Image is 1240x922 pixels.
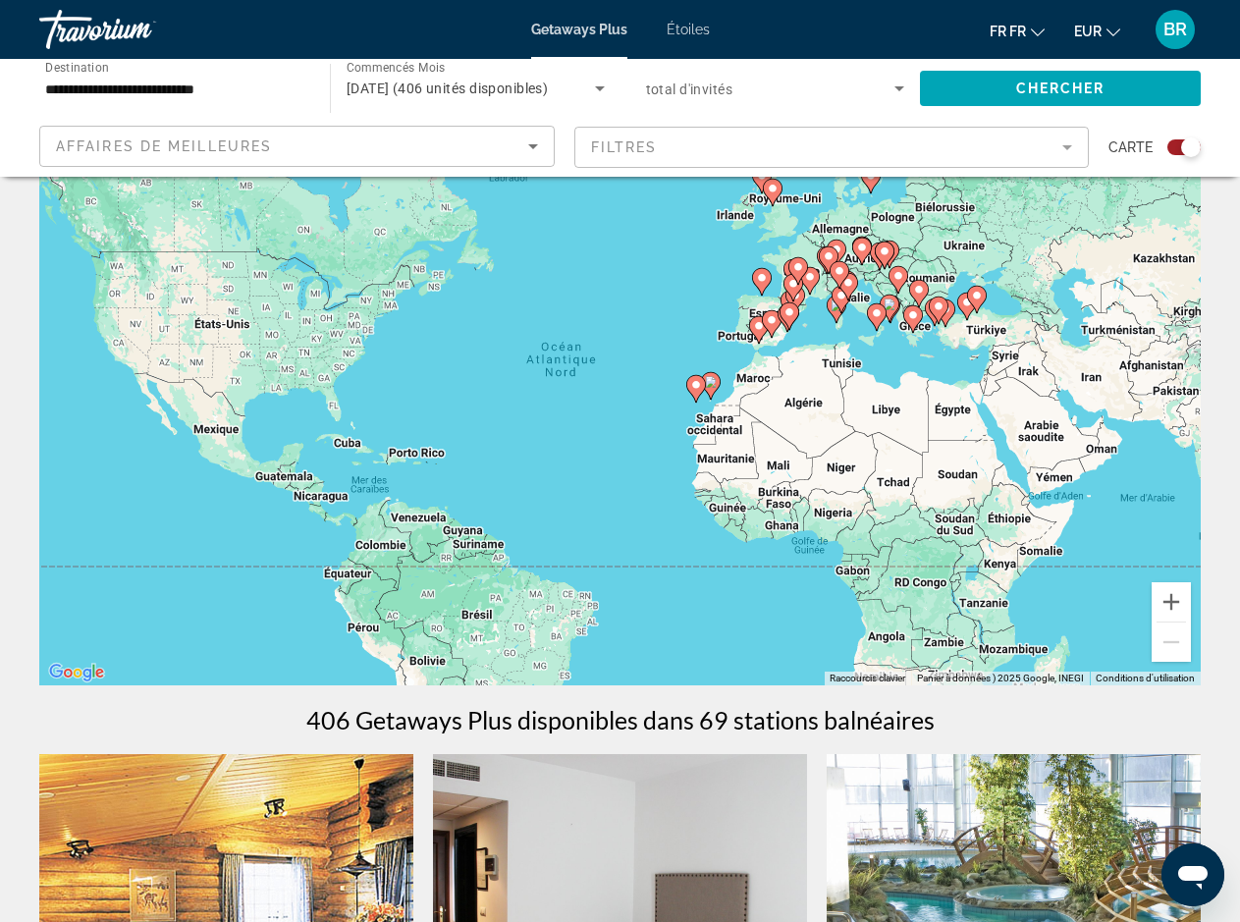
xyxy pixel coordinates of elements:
[990,17,1045,45] button: Changer de langue
[1074,17,1120,45] button: Changement de monnaie
[44,660,109,685] img: Google
[646,81,733,97] span: total d'invités
[1016,81,1105,96] span: Chercher
[830,672,905,685] button: Raccourcis clavier
[1152,623,1191,662] button: A l'arrière du zoom
[917,673,1084,683] span: Panier à données ) 2025 Google, INEGI
[347,61,446,75] span: Commencés Mois
[306,705,935,734] h1: 406 Getaways Plus disponibles dans 69 stations balnéaires
[56,138,272,154] span: Affaires de Meilleures
[56,135,538,158] mat-select: Trier par
[531,22,627,37] a: Getaways Plus
[1096,673,1195,683] a: Conditions d'utilisation (s'ouvre dans un onglet)
[347,81,549,96] span: [DATE] (406 unités disponibles)
[1163,20,1187,39] span: BR
[39,4,236,55] a: Travorium
[920,71,1201,106] button: Chercher
[1150,9,1201,50] button: Menu utilisateur
[990,24,1026,39] span: fr fr
[574,126,1090,169] button: Filtrer
[1074,24,1102,39] span: EUR
[1161,843,1224,906] iframe: Bouton de lancement de la fenêtre de messagerie
[45,60,109,74] span: Destination
[667,22,710,37] a: Étoiles
[44,660,109,685] a: Ouvrir cette zone dans Google Maps (dans une nouvelle fenêtre)
[1108,134,1153,161] span: Carte
[1152,582,1191,622] button: Avant-être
